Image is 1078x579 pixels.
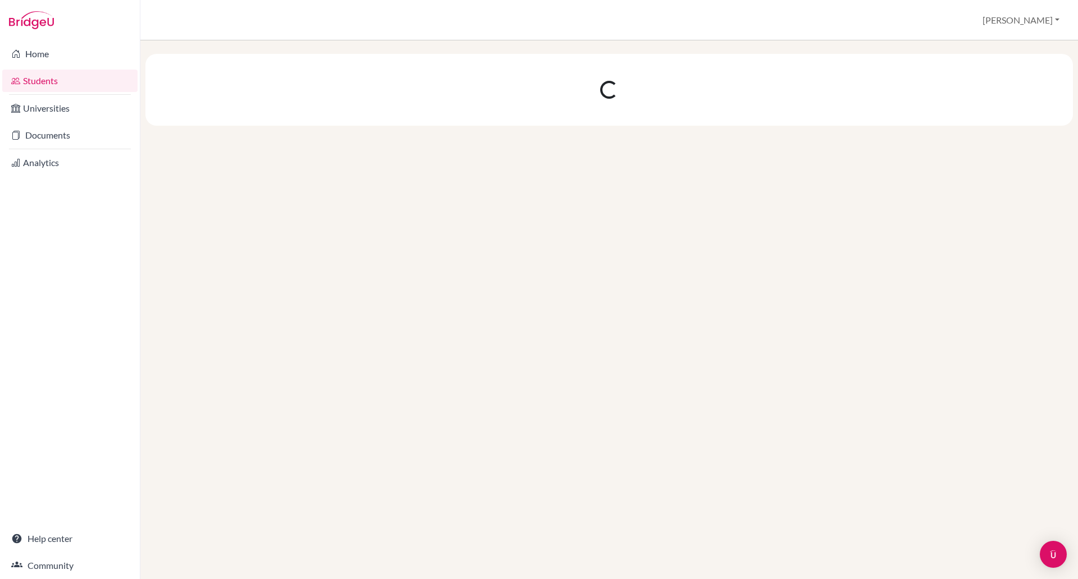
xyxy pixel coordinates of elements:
[2,97,138,120] a: Universities
[977,10,1065,31] button: [PERSON_NAME]
[2,124,138,146] a: Documents
[2,151,138,174] a: Analytics
[2,70,138,92] a: Students
[2,43,138,65] a: Home
[2,554,138,577] a: Community
[1040,541,1067,568] div: Open Intercom Messenger
[9,11,54,29] img: Bridge-U
[2,527,138,550] a: Help center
